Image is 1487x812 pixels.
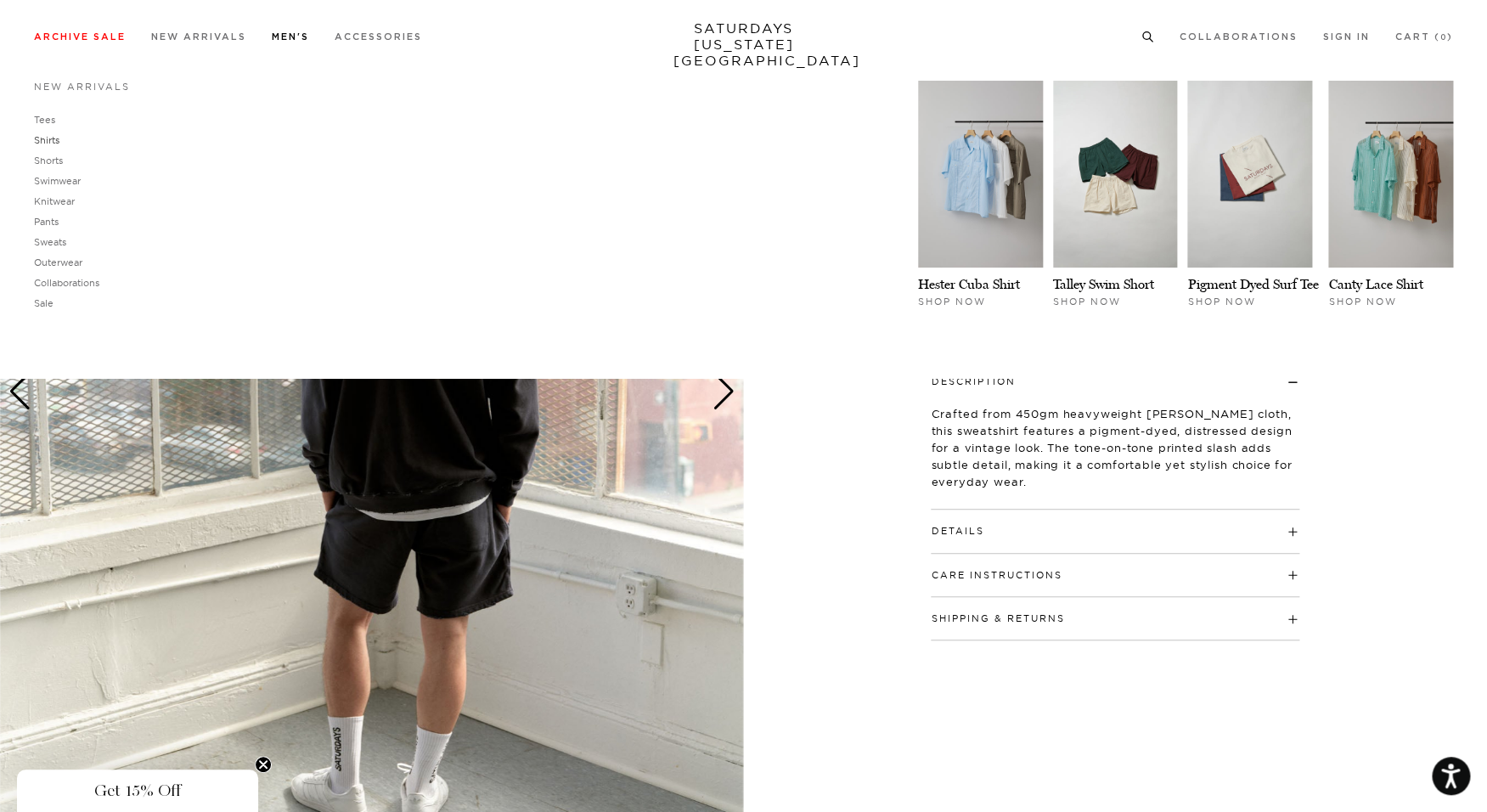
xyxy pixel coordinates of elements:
[34,297,54,309] a: Sale
[34,175,81,187] a: Swimwear
[335,32,422,42] a: Accessories
[1180,32,1298,42] a: Collaborations
[34,114,55,126] a: Tees
[34,32,126,42] a: Archive Sale
[931,377,1015,386] button: Description
[1395,32,1453,42] a: Cart (0)
[34,195,75,207] a: Knitwear
[34,155,63,166] a: Shorts
[1187,276,1318,292] a: Pigment Dyed Surf Tee
[1053,276,1154,292] a: Talley Swim Short
[34,277,99,289] a: Collaborations
[1323,32,1370,42] a: Sign In
[713,373,735,410] div: Next slide
[255,756,272,773] button: Close teaser
[1440,34,1447,42] small: 0
[34,134,59,146] a: Shirts
[931,571,1062,580] button: Care Instructions
[931,405,1299,490] p: Crafted from 450gm heavyweight [PERSON_NAME] cloth, this sweatshirt features a pigment-dyed, dist...
[34,81,130,93] a: New Arrivals
[34,216,59,228] a: Pants
[94,781,181,801] span: Get 15% Off
[151,32,246,42] a: New Arrivals
[34,257,82,268] a: Outerwear
[1328,276,1422,292] a: Canty Lace Shirt
[673,20,814,69] a: SATURDAYS[US_STATE][GEOGRAPHIC_DATA]
[931,614,1064,623] button: Shipping & Returns
[8,373,31,410] div: Previous slide
[931,527,983,536] button: Details
[17,770,258,812] div: Get 15% OffClose teaser
[34,236,66,248] a: Sweats
[918,276,1020,292] a: Hester Cuba Shirt
[272,32,309,42] a: Men's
